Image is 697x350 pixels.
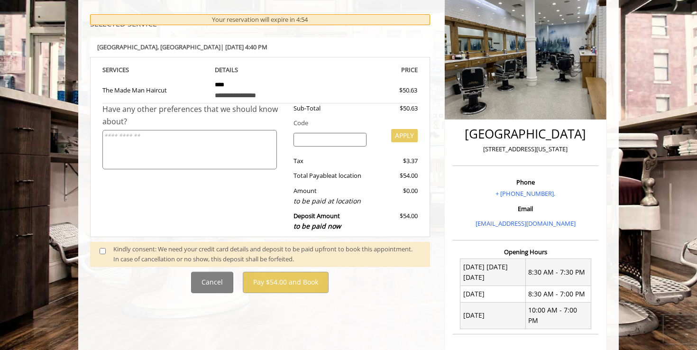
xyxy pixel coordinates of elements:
[312,64,418,75] th: PRICE
[476,219,576,228] a: [EMAIL_ADDRESS][DOMAIN_NAME]
[243,272,329,293] button: Pay $54.00 and Book
[191,272,233,293] button: Cancel
[460,302,526,329] td: [DATE]
[126,65,129,74] span: S
[102,64,208,75] th: SERVICE
[208,64,313,75] th: DETAILS
[157,43,220,51] span: , [GEOGRAPHIC_DATA]
[460,286,526,302] td: [DATE]
[293,221,341,230] span: to be paid now
[90,14,430,25] div: Your reservation will expire in 4:54
[455,205,596,212] h3: Email
[286,171,374,181] div: Total Payable
[455,144,596,154] p: [STREET_ADDRESS][US_STATE]
[90,20,430,28] h3: SELECTED SERVICE
[102,75,208,103] td: The Made Man Haircut
[286,186,374,206] div: Amount
[331,171,361,180] span: at location
[102,103,286,128] div: Have any other preferences that we should know about?
[460,259,526,286] td: [DATE] [DATE] [DATE]
[374,211,417,231] div: $54.00
[374,156,417,166] div: $3.37
[286,156,374,166] div: Tax
[286,118,418,128] div: Code
[374,171,417,181] div: $54.00
[293,212,341,230] b: Deposit Amount
[525,286,591,302] td: 8:30 AM - 7:00 PM
[455,179,596,185] h3: Phone
[525,259,591,286] td: 8:30 AM - 7:30 PM
[374,103,417,113] div: $50.63
[365,85,417,95] div: $50.63
[293,196,367,206] div: to be paid at location
[113,244,421,264] div: Kindly consent: We need your credit card details and deposit to be paid upfront to book this appo...
[455,127,596,141] h2: [GEOGRAPHIC_DATA]
[286,103,374,113] div: Sub-Total
[97,43,267,51] b: [GEOGRAPHIC_DATA] | [DATE] 4:40 PM
[453,249,598,255] h3: Opening Hours
[525,302,591,329] td: 10:00 AM - 7:00 PM
[495,189,555,198] a: + [PHONE_NUMBER].
[391,129,418,142] button: APPLY
[374,186,417,206] div: $0.00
